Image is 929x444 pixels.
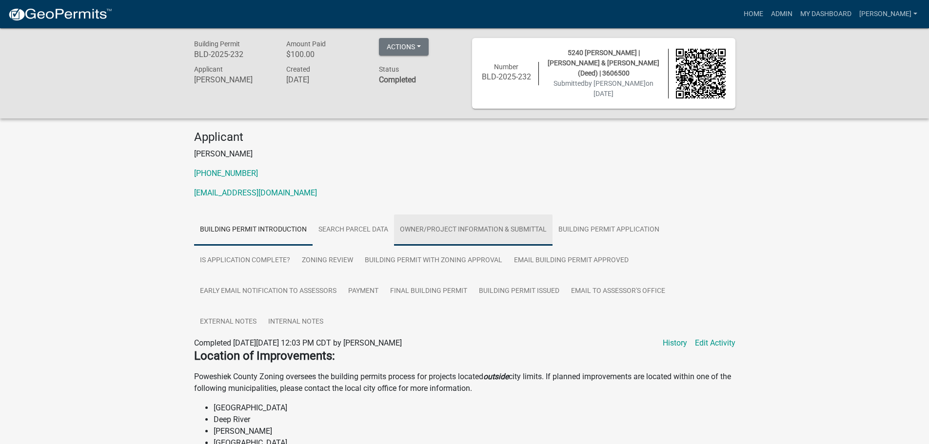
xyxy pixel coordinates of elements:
[565,276,671,307] a: Email to Assessor's Office
[194,40,240,48] span: Building Permit
[740,5,767,23] a: Home
[194,50,272,59] h6: BLD-2025-232
[286,65,310,73] span: Created
[194,65,223,73] span: Applicant
[214,402,735,414] li: [GEOGRAPHIC_DATA]
[194,148,735,160] p: [PERSON_NAME]
[767,5,796,23] a: Admin
[384,276,473,307] a: Final Building Permit
[194,307,262,338] a: External Notes
[286,50,364,59] h6: $100.00
[379,38,429,56] button: Actions
[286,75,364,84] h6: [DATE]
[194,276,342,307] a: Early Email Notification to Assessors
[313,214,394,246] a: Search Parcel Data
[482,72,532,81] h6: BLD-2025-232
[695,337,735,349] a: Edit Activity
[214,414,735,425] li: Deep River
[194,371,735,394] p: Poweshiek County Zoning oversees the building permits process for projects located city limits. I...
[796,5,855,23] a: My Dashboard
[296,245,359,276] a: Zoning Review
[394,214,553,246] a: Owner/Project Information & Submittal
[585,79,646,87] span: by [PERSON_NAME]
[194,169,258,178] a: [PHONE_NUMBER]
[473,276,565,307] a: Building Permit Issued
[663,337,687,349] a: History
[379,65,399,73] span: Status
[494,63,518,71] span: Number
[548,49,659,77] span: 5240 [PERSON_NAME] | [PERSON_NAME] & [PERSON_NAME] (Deed) | 3606500
[194,349,335,363] strong: Location of Improvements:
[194,214,313,246] a: Building Permit Introduction
[483,372,509,381] strong: outside
[855,5,921,23] a: [PERSON_NAME]
[194,130,735,144] h4: Applicant
[676,49,726,98] img: QR code
[553,214,665,246] a: Building Permit Application
[262,307,329,338] a: Internal Notes
[508,245,634,276] a: Email Building Permit Approved
[359,245,508,276] a: Building Permit with Zoning Approval
[194,188,317,197] a: [EMAIL_ADDRESS][DOMAIN_NAME]
[286,40,326,48] span: Amount Paid
[194,75,272,84] h6: [PERSON_NAME]
[553,79,653,97] span: Submitted on [DATE]
[194,338,402,347] span: Completed [DATE][DATE] 12:03 PM CDT by [PERSON_NAME]
[342,276,384,307] a: Payment
[379,75,416,84] strong: Completed
[214,425,735,437] li: [PERSON_NAME]
[194,245,296,276] a: Is Application Complete?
